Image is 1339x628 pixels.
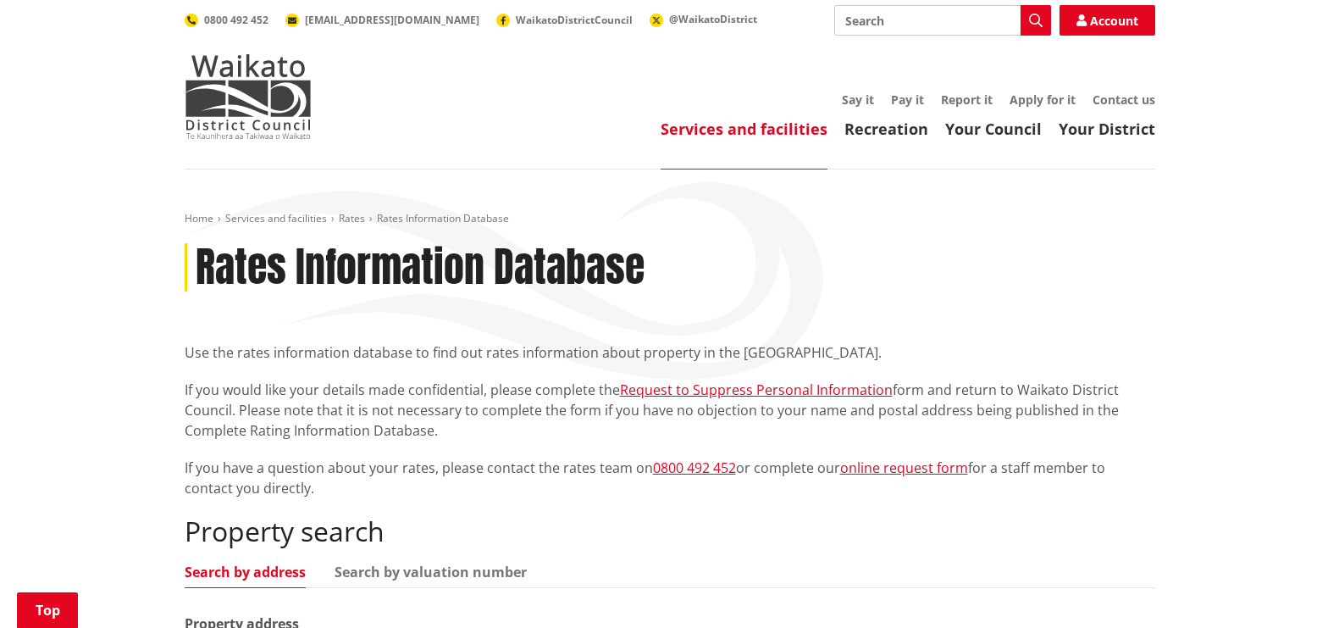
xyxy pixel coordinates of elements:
h2: Property search [185,515,1155,547]
a: [EMAIL_ADDRESS][DOMAIN_NAME] [285,13,479,27]
a: Account [1060,5,1155,36]
a: 0800 492 452 [185,13,268,27]
span: @WaikatoDistrict [669,12,757,26]
a: WaikatoDistrictCouncil [496,13,633,27]
a: Recreation [844,119,928,139]
p: If you would like your details made confidential, please complete the form and return to Waikato ... [185,380,1155,441]
nav: breadcrumb [185,212,1155,226]
a: online request form [840,458,968,477]
span: 0800 492 452 [204,13,268,27]
a: Rates [339,211,365,225]
a: Your Council [945,119,1042,139]
a: Search by valuation number [335,565,527,579]
a: Your District [1059,119,1155,139]
a: 0800 492 452 [653,458,736,477]
a: Search by address [185,565,306,579]
a: Pay it [891,92,924,108]
img: Waikato District Council - Te Kaunihera aa Takiwaa o Waikato [185,54,312,139]
a: Contact us [1093,92,1155,108]
a: Home [185,211,213,225]
a: Services and facilities [225,211,327,225]
p: Use the rates information database to find out rates information about property in the [GEOGRAPHI... [185,342,1155,363]
a: @WaikatoDistrict [650,12,757,26]
p: If you have a question about your rates, please contact the rates team on or complete our for a s... [185,458,1155,498]
a: Say it [842,92,874,108]
span: WaikatoDistrictCouncil [516,13,633,27]
a: Apply for it [1010,92,1076,108]
span: Rates Information Database [377,211,509,225]
a: Request to Suppress Personal Information [620,381,893,399]
input: Search input [834,5,1051,36]
a: Report it [941,92,993,108]
a: Top [17,592,78,628]
a: Services and facilities [661,119,827,139]
h1: Rates Information Database [196,243,645,292]
span: [EMAIL_ADDRESS][DOMAIN_NAME] [305,13,479,27]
